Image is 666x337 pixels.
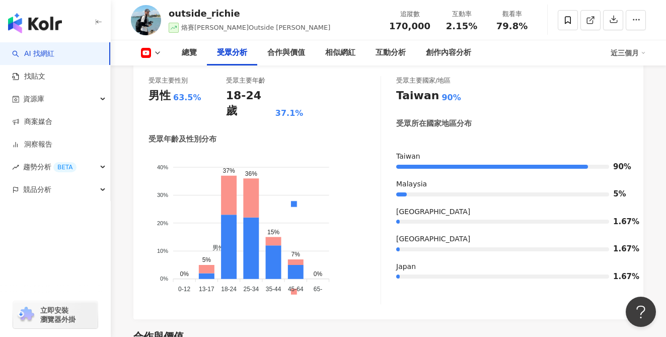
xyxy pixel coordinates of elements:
div: Japan [396,262,628,272]
div: 受眾所在國家地區分布 [396,118,472,129]
div: 互動率 [442,9,481,19]
div: 近三個月 [611,45,646,61]
span: 立即安裝 瀏覽器外掛 [40,306,76,324]
img: chrome extension [16,307,36,323]
iframe: Help Scout Beacon - Open [626,297,656,327]
div: outside_richie [169,7,330,20]
img: KOL Avatar [131,5,161,35]
tspan: 25-34 [243,286,259,293]
span: 2.15% [446,21,477,31]
a: 找貼文 [12,72,45,82]
div: 63.5% [173,92,201,103]
div: 相似網紅 [325,47,355,59]
tspan: 35-44 [266,286,281,293]
div: Taiwan [396,152,628,162]
div: BETA [53,162,77,172]
a: chrome extension立即安裝 瀏覽器外掛 [13,301,98,328]
span: 男性 [205,244,225,251]
span: 90% [613,163,628,171]
span: rise [12,164,19,171]
span: 170,000 [389,21,430,31]
img: logo [8,13,62,33]
div: 37.1% [275,108,304,119]
div: 合作與價值 [267,47,305,59]
tspan: 10% [157,248,168,254]
div: 受眾年齡及性別分布 [149,134,216,145]
div: [GEOGRAPHIC_DATA] [396,234,628,244]
div: Malaysia [396,179,628,189]
div: 男性 [149,88,171,104]
div: 創作內容分析 [426,47,471,59]
span: 5% [613,190,628,198]
span: 1.67% [613,245,628,253]
tspan: 18-24 [221,286,237,293]
div: Taiwan [396,88,439,104]
a: 商案媒合 [12,117,52,127]
div: 互動分析 [376,47,406,59]
span: 趨勢分析 [23,156,77,178]
div: 觀看率 [493,9,531,19]
tspan: 65- [314,286,322,293]
span: 79.8% [496,21,528,31]
div: 受眾主要性別 [149,76,188,85]
tspan: 45-64 [288,286,304,293]
a: searchAI 找網紅 [12,49,54,59]
span: 資源庫 [23,88,44,110]
span: 競品分析 [23,178,51,201]
tspan: 40% [157,164,168,170]
tspan: 0% [160,276,168,282]
div: 追蹤數 [389,9,430,19]
tspan: 30% [157,192,168,198]
div: 總覽 [182,47,197,59]
div: [GEOGRAPHIC_DATA] [396,207,628,217]
tspan: 13-17 [199,286,214,293]
tspan: 0-12 [178,286,190,293]
div: 90% [441,92,461,103]
span: 烙賽[PERSON_NAME]Outside [PERSON_NAME] [181,24,330,31]
tspan: 20% [157,220,168,226]
span: 1.67% [613,218,628,226]
div: 18-24 歲 [226,88,273,119]
span: 1.67% [613,273,628,281]
div: 受眾主要年齡 [226,76,265,85]
div: 受眾主要國家/地區 [396,76,451,85]
a: 洞察報告 [12,140,52,150]
div: 受眾分析 [217,47,247,59]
